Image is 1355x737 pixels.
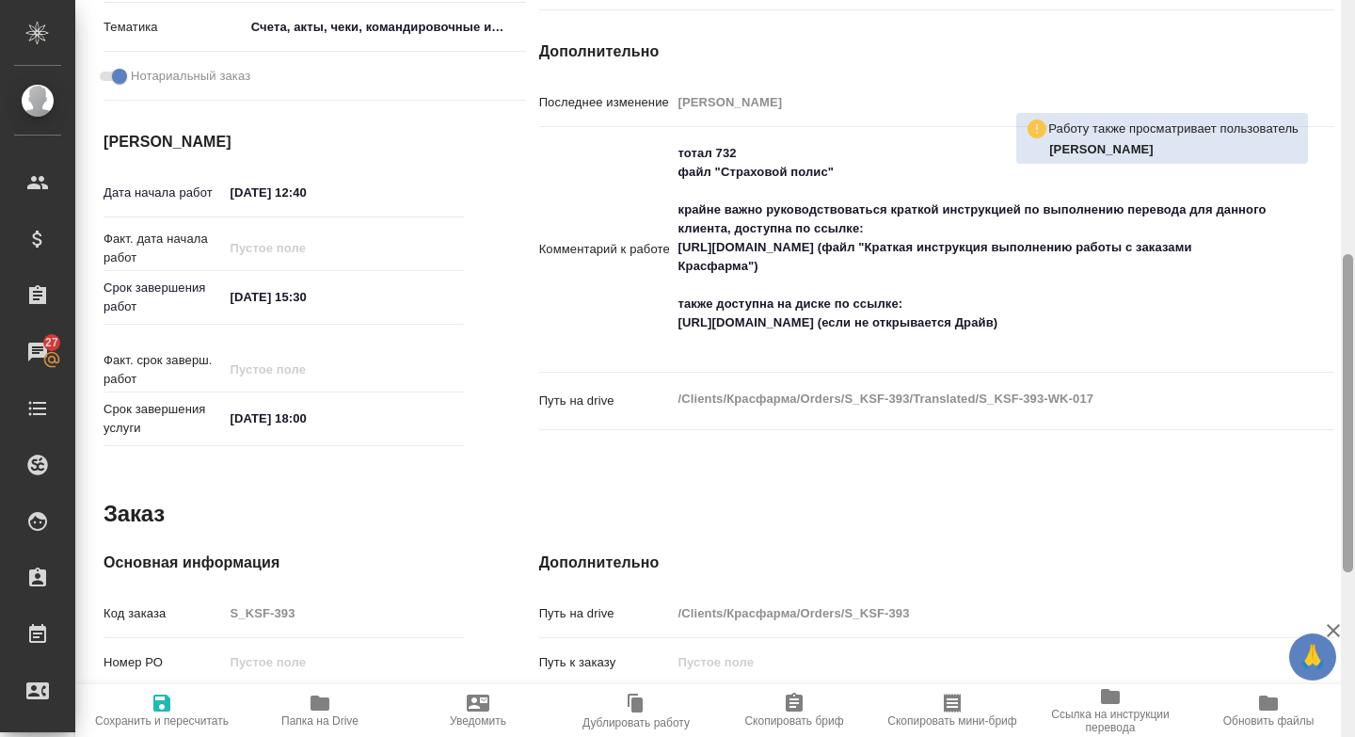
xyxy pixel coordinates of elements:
[715,684,873,737] button: Скопировать бриф
[224,234,389,262] input: Пустое поле
[582,716,690,729] span: Дублировать работу
[672,649,1268,676] input: Пустое поле
[104,604,224,623] p: Код заказа
[104,230,224,267] p: Факт. дата начала работ
[131,67,250,86] span: Нотариальный заказ
[887,714,1016,728] span: Скопировать мини-бриф
[224,356,389,383] input: Пустое поле
[1223,714,1315,728] span: Обновить файлы
[241,684,399,737] button: Папка на Drive
[672,600,1268,627] input: Пустое поле
[539,392,672,410] p: Путь на drive
[672,137,1268,358] textarea: тотал 732 файл "Страховой полис" крайне важно руководствоваться краткой инструкцией по выполнени...
[224,600,464,627] input: Пустое поле
[744,714,843,728] span: Скопировать бриф
[34,333,70,352] span: 27
[104,184,224,202] p: Дата начала работ
[1297,637,1329,677] span: 🙏
[873,684,1031,737] button: Скопировать мини-бриф
[83,684,241,737] button: Сохранить и пересчитать
[104,18,245,37] p: Тематика
[281,714,359,728] span: Папка на Drive
[539,240,672,259] p: Комментарий к работе
[104,400,224,438] p: Срок завершения услуги
[1031,684,1189,737] button: Ссылка на инструкции перевода
[95,714,229,728] span: Сохранить и пересчитать
[539,40,1334,63] h4: Дополнительно
[539,653,672,672] p: Путь к заказу
[224,649,464,676] input: Пустое поле
[224,179,389,206] input: ✎ Введи что-нибудь
[104,279,224,316] p: Срок завершения работ
[539,93,672,112] p: Последнее изменение
[1289,633,1336,681] button: 🙏
[1189,684,1347,737] button: Обновить файлы
[1043,708,1178,734] span: Ссылка на инструкции перевода
[224,405,389,432] input: ✎ Введи что-нибудь
[399,684,557,737] button: Уведомить
[539,552,1334,574] h4: Дополнительно
[450,714,506,728] span: Уведомить
[104,552,464,574] h4: Основная информация
[672,88,1268,116] input: Пустое поле
[672,383,1268,415] textarea: /Clients/Красфарма/Orders/S_KSF-393/Translated/S_KSF-393-WK-017
[245,11,527,43] div: Счета, акты, чеки, командировочные и таможенные документы
[1048,120,1299,138] p: Работу также просматривает пользователь
[539,604,672,623] p: Путь на drive
[5,328,71,376] a: 27
[224,283,389,311] input: ✎ Введи что-нибудь
[104,131,464,153] h4: [PERSON_NAME]
[104,351,224,389] p: Факт. срок заверш. работ
[557,684,715,737] button: Дублировать работу
[104,499,165,529] h2: Заказ
[104,653,224,672] p: Номер РО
